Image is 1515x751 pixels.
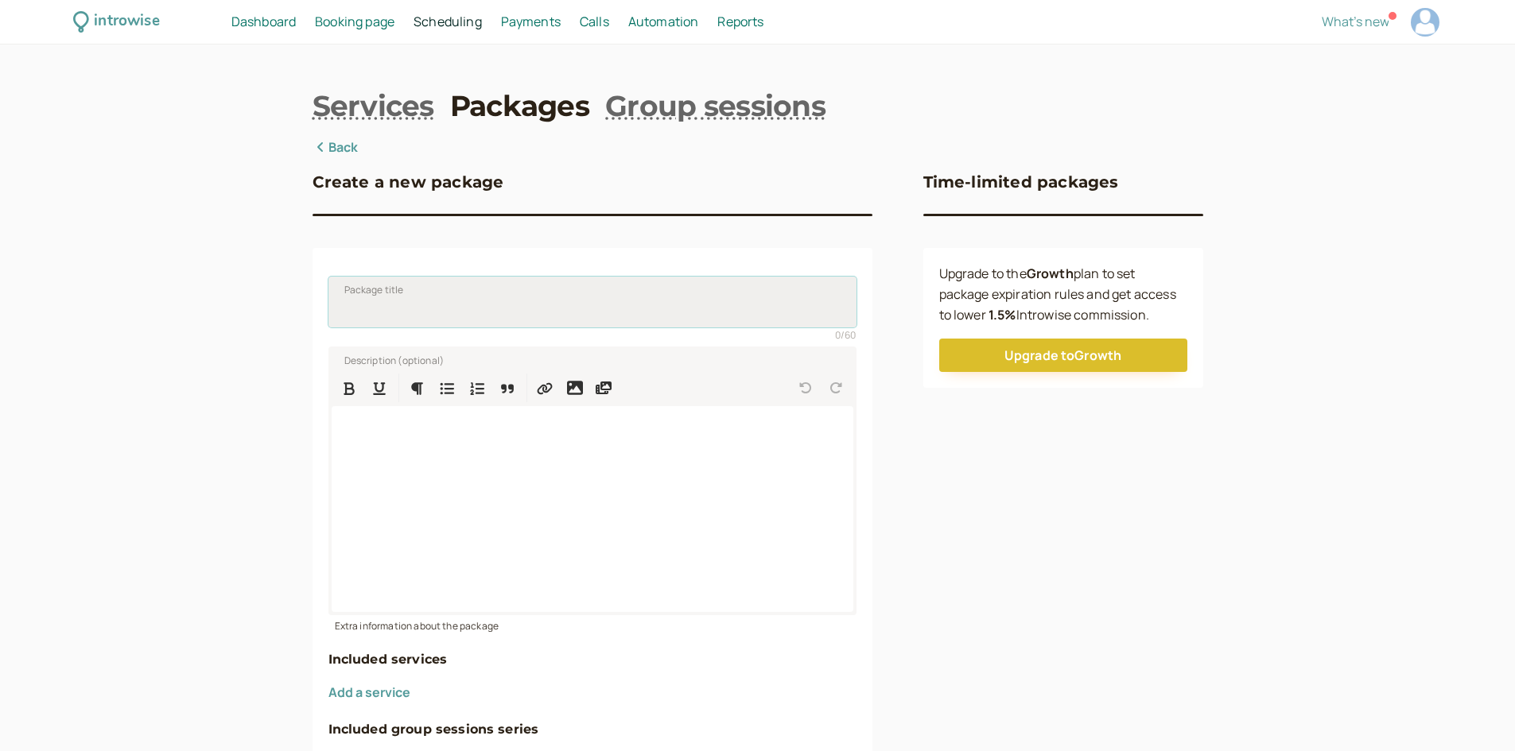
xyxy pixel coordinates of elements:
[923,169,1119,195] h3: Time-limited packages
[414,13,482,30] span: Scheduling
[501,13,561,30] span: Payments
[73,10,160,34] a: introwise
[939,339,1187,372] a: Upgrade toGrowth
[580,12,609,33] a: Calls
[328,685,410,699] button: Add a service
[313,86,434,126] a: Services
[580,13,609,30] span: Calls
[628,13,699,30] span: Automation
[344,282,404,298] span: Package title
[501,12,561,33] a: Payments
[313,169,504,195] h3: Create a new package
[328,649,857,670] h4: Included services
[450,86,589,126] a: Packages
[231,12,296,33] a: Dashboard
[1322,14,1389,29] button: What's new
[628,12,699,33] a: Automation
[493,374,522,402] button: Quote
[822,374,850,402] button: Redo
[365,374,394,402] button: Format Underline
[315,13,394,30] span: Booking page
[332,351,445,367] label: Description (optional)
[313,137,359,158] a: Back
[605,86,825,126] a: Group sessions
[589,374,618,402] button: Insert media
[414,12,482,33] a: Scheduling
[463,374,491,402] button: Numbered List
[717,13,763,30] span: Reports
[989,306,1016,323] b: 1.5 %
[335,374,363,402] button: Format Bold
[328,615,857,633] div: Extra information about the package
[402,374,431,402] button: Formatting Options
[1408,6,1442,39] a: Account
[561,374,589,402] button: Insert image
[939,264,1187,326] p: Upgrade to the plan to set package expiration rules and get access to lower Introwise commission.
[1435,675,1515,751] iframe: Chat Widget
[791,374,820,402] button: Undo
[433,374,461,402] button: Bulleted List
[328,719,857,740] h4: Included group sessions series
[1322,13,1389,30] span: What's new
[94,10,159,34] div: introwise
[315,12,394,33] a: Booking page
[717,12,763,33] a: Reports
[1027,265,1074,282] b: Growth
[231,13,296,30] span: Dashboard
[530,374,559,402] button: Insert Link
[328,277,857,327] input: Package title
